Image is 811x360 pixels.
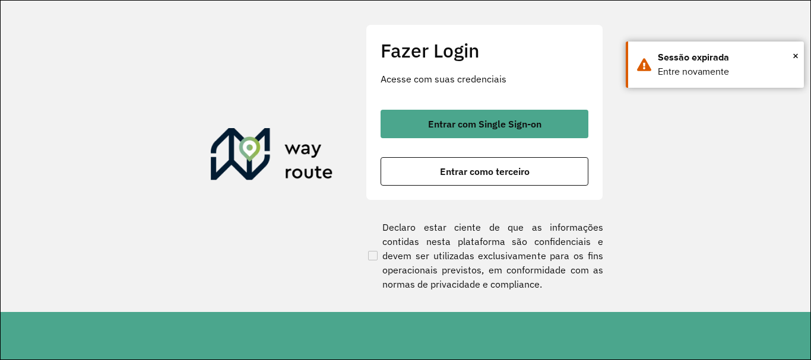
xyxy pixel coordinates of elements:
span: Entrar com Single Sign-on [428,119,541,129]
span: Entrar como terceiro [440,167,530,176]
button: Close [793,47,799,65]
div: Entre novamente [658,65,795,79]
img: Roteirizador AmbevTech [211,128,333,185]
label: Declaro estar ciente de que as informações contidas nesta plataforma são confidenciais e devem se... [366,220,603,291]
h2: Fazer Login [381,39,588,62]
div: Sessão expirada [658,50,795,65]
button: button [381,110,588,138]
p: Acesse com suas credenciais [381,72,588,86]
span: × [793,47,799,65]
button: button [381,157,588,186]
